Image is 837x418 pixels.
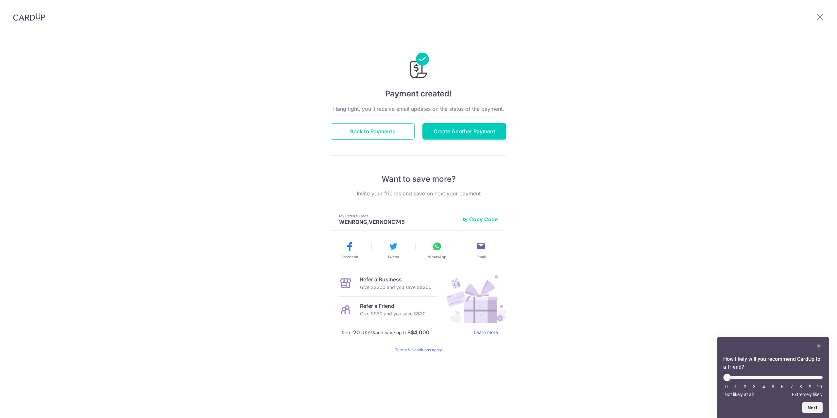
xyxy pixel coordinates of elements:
[779,384,785,389] li: 6
[360,283,432,291] p: Give S$200 and you save S$200
[331,174,506,184] p: Want to save more?
[418,241,456,259] button: WhatsApp
[723,342,823,413] div: How likely will you recommend CardUp to a friend? Select an option from 0 to 10, with 0 being Not...
[13,13,45,21] img: CardUp
[807,384,813,389] li: 9
[797,384,804,389] li: 8
[463,216,498,223] button: Copy Code
[387,254,399,259] span: Twitter
[440,270,506,323] img: Refer
[462,241,500,259] button: Email
[342,328,469,337] p: Refer and save up to
[395,347,442,352] a: Terms & Conditions apply
[770,384,776,389] li: 5
[788,384,795,389] li: 7
[374,241,413,259] button: Twitter
[331,88,506,100] h4: Payment created!
[408,53,429,80] img: Payments
[360,310,426,318] p: Give S$30 and you save S$30
[725,392,754,397] span: Not likely at all
[360,302,426,310] p: Refer a Friend
[331,123,415,140] button: Back to Payments
[341,254,358,259] span: Facebook
[802,402,823,413] button: Next question
[339,219,457,225] p: WENRONG,VERNONC745
[723,384,730,389] li: 0
[723,374,823,397] div: How likely will you recommend CardUp to a friend? Select an option from 0 to 10, with 0 being Not...
[422,123,506,140] button: Create Another Payment
[732,384,739,389] li: 1
[360,276,432,283] p: Refer a Business
[331,105,506,113] p: Hang tight, you’ll receive email updates on the status of the payment.
[815,342,823,350] button: Hide survey
[353,328,375,336] strong: 20 users
[428,254,446,259] span: WhatsApp
[723,355,823,371] h2: How likely will you recommend CardUp to a friend? Select an option from 0 to 10, with 0 being Not...
[816,384,823,389] li: 10
[751,384,758,389] li: 3
[760,384,767,389] li: 4
[339,213,457,219] p: My Referral Code
[407,328,430,336] strong: S$4,000
[742,384,748,389] li: 2
[476,254,486,259] span: Email
[792,392,823,397] span: Extremely likely
[474,328,498,337] a: Learn more
[330,241,369,259] button: Facebook
[331,190,506,197] p: Invite your friends and save on next your payment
